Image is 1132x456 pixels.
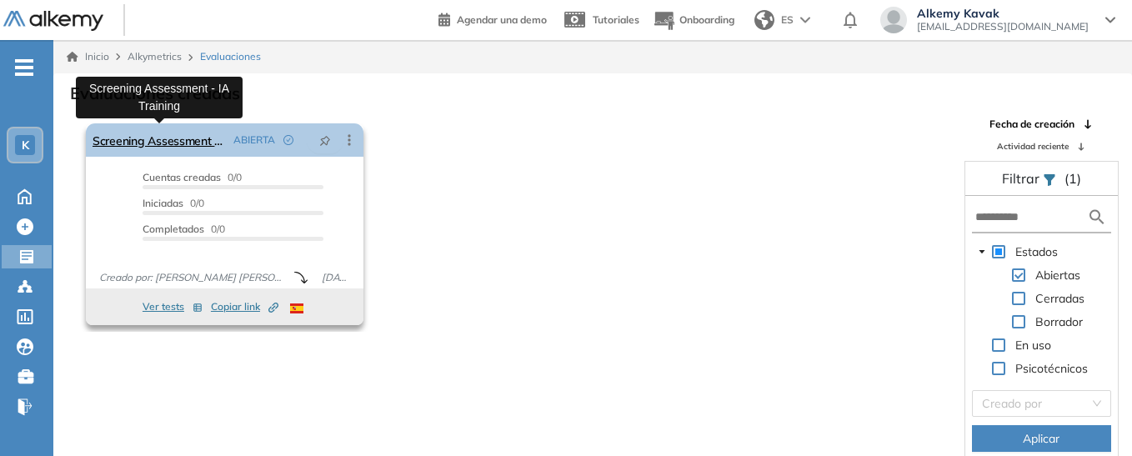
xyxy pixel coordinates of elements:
[1012,242,1061,262] span: Estados
[1012,358,1091,378] span: Psicotécnicos
[128,50,182,63] span: Alkymetrics
[781,13,794,28] span: ES
[1023,429,1059,448] span: Aplicar
[800,17,810,23] img: arrow
[233,133,275,148] span: ABIERTA
[93,123,227,157] a: Screening Assessment - IA Training
[143,297,203,317] button: Ver tests
[143,171,242,183] span: 0/0
[15,66,33,69] i: -
[1015,338,1051,353] span: En uso
[972,425,1111,452] button: Aplicar
[211,297,278,317] button: Copiar link
[917,20,1089,33] span: [EMAIL_ADDRESS][DOMAIN_NAME]
[76,77,243,118] div: Screening Assessment - IA Training
[283,135,293,145] span: check-circle
[1087,207,1107,228] img: search icon
[1032,312,1086,332] span: Borrador
[1015,361,1088,376] span: Psicotécnicos
[22,138,29,152] span: K
[1035,314,1083,329] span: Borrador
[989,117,1074,132] span: Fecha de creación
[1012,335,1054,355] span: En uso
[457,13,547,26] span: Agendar una demo
[319,133,331,147] span: pushpin
[997,140,1069,153] span: Actividad reciente
[67,49,109,64] a: Inicio
[1002,170,1043,187] span: Filtrar
[438,8,547,28] a: Agendar una demo
[754,10,774,30] img: world
[200,49,261,64] span: Evaluaciones
[1035,291,1084,306] span: Cerradas
[1064,168,1081,188] span: (1)
[978,248,986,256] span: caret-down
[1049,376,1132,456] div: Widget de chat
[679,13,734,26] span: Onboarding
[653,3,734,38] button: Onboarding
[143,223,225,235] span: 0/0
[917,7,1089,20] span: Alkemy Kavak
[1032,288,1088,308] span: Cerradas
[143,197,183,209] span: Iniciadas
[143,197,204,209] span: 0/0
[593,13,639,26] span: Tutoriales
[143,171,221,183] span: Cuentas creadas
[1015,244,1058,259] span: Estados
[315,270,356,285] span: [DATE]
[1032,265,1084,285] span: Abiertas
[3,11,103,32] img: Logo
[143,223,204,235] span: Completados
[1035,268,1080,283] span: Abiertas
[1049,376,1132,456] iframe: Chat Widget
[307,127,343,153] button: pushpin
[211,299,278,314] span: Copiar link
[70,83,240,103] h3: Evaluaciones creadas
[93,270,294,285] span: Creado por: [PERSON_NAME] [PERSON_NAME]
[290,303,303,313] img: ESP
